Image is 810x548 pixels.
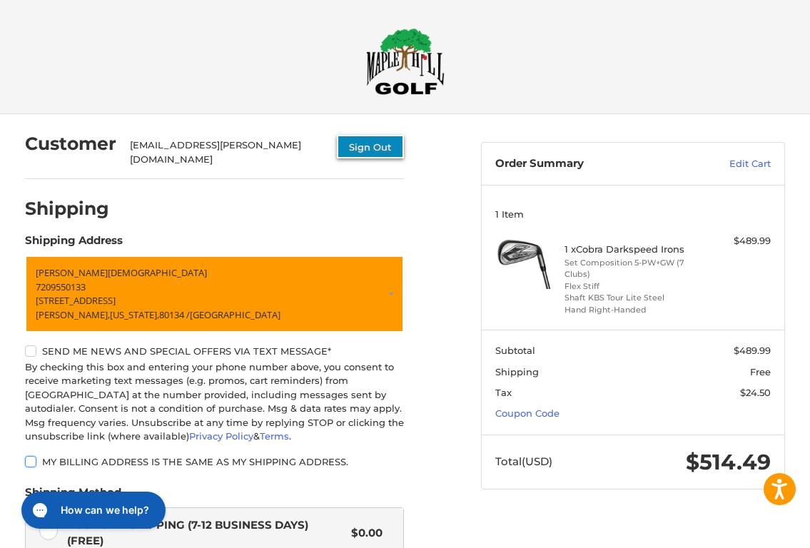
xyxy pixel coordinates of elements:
span: [GEOGRAPHIC_DATA] [190,308,280,321]
span: Free [750,366,771,377]
span: $24.50 [740,387,771,398]
h4: 1 x Cobra Darkspeed Irons [565,243,699,255]
h3: Order Summary [495,157,683,171]
span: Total (USD) [495,455,552,468]
h2: Shipping [25,198,109,220]
span: Tax [495,387,512,398]
label: Send me news and special offers via text message* [25,345,404,357]
a: Enter or select a different address [25,255,404,333]
li: Flex Stiff [565,280,699,293]
a: Coupon Code [495,407,560,419]
span: [PERSON_NAME] [36,266,108,279]
span: Shipping [495,366,539,377]
label: My billing address is the same as my shipping address. [25,456,404,467]
iframe: Google Customer Reviews [692,509,810,548]
a: Edit Cart [683,157,771,171]
span: $0.00 [344,525,383,542]
img: Maple Hill Golf [366,28,445,95]
span: Subtotal [495,345,535,356]
span: [STREET_ADDRESS] [36,294,116,307]
div: $489.99 [702,234,771,248]
span: [DEMOGRAPHIC_DATA] [108,266,207,279]
div: [EMAIL_ADDRESS][PERSON_NAME][DOMAIN_NAME] [130,138,323,166]
span: 80134 / [159,308,190,321]
span: $489.99 [734,345,771,356]
span: $514.49 [686,449,771,475]
div: By checking this box and entering your phone number above, you consent to receive marketing text ... [25,360,404,444]
a: Terms [260,430,289,442]
button: Sign Out [337,135,404,158]
span: [US_STATE], [110,308,159,321]
a: Privacy Policy [189,430,253,442]
iframe: Gorgias live chat messenger [14,487,170,534]
li: Set Composition 5-PW+GW (7 Clubs) [565,257,699,280]
span: [PERSON_NAME], [36,308,110,321]
legend: Shipping Address [25,233,123,255]
li: Shaft KBS Tour Lite Steel [565,292,699,304]
h3: 1 Item [495,208,771,220]
span: 7209550133 [36,280,86,293]
li: Hand Right-Handed [565,304,699,316]
legend: Shipping Method [25,484,121,507]
h2: Customer [25,133,116,155]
